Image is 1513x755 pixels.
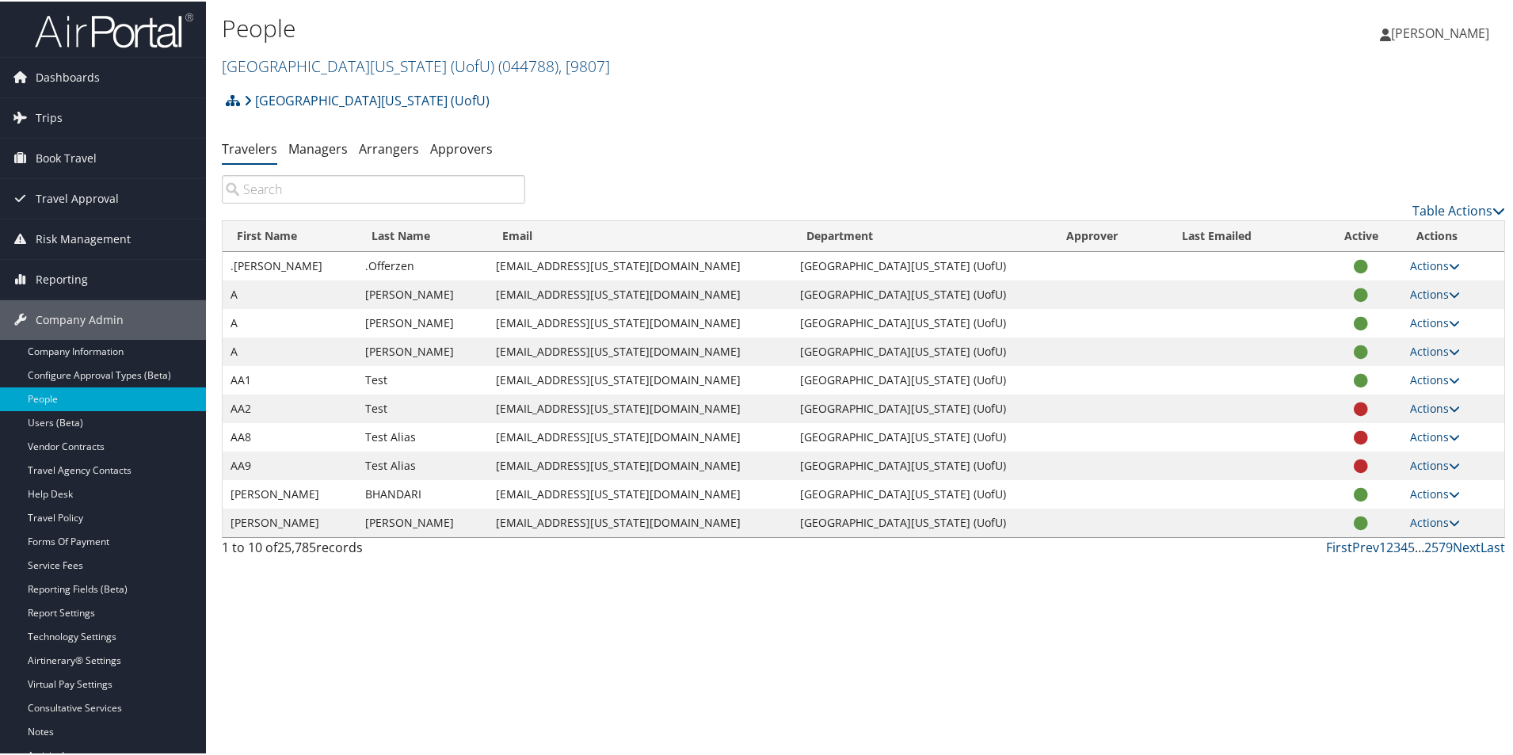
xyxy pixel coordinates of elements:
th: Last Name: activate to sort column ascending [357,219,488,250]
span: Dashboards [36,56,100,96]
td: [PERSON_NAME] [357,307,488,336]
a: Actions [1410,285,1460,300]
span: Travel Approval [36,177,119,217]
td: [GEOGRAPHIC_DATA][US_STATE] (UofU) [792,307,1052,336]
th: Approver [1052,219,1168,250]
span: … [1415,537,1424,555]
td: [GEOGRAPHIC_DATA][US_STATE] (UofU) [792,450,1052,479]
td: Test Alias [357,450,488,479]
td: [PERSON_NAME] [223,507,357,536]
a: Managers [288,139,348,156]
td: [GEOGRAPHIC_DATA][US_STATE] (UofU) [792,421,1052,450]
td: [EMAIL_ADDRESS][US_STATE][DOMAIN_NAME] [488,507,791,536]
td: [EMAIL_ADDRESS][US_STATE][DOMAIN_NAME] [488,393,791,421]
th: First Name: activate to sort column descending [223,219,357,250]
td: [EMAIL_ADDRESS][US_STATE][DOMAIN_NAME] [488,479,791,507]
td: [GEOGRAPHIC_DATA][US_STATE] (UofU) [792,479,1052,507]
td: [PERSON_NAME] [223,479,357,507]
td: [PERSON_NAME] [357,507,488,536]
a: Travelers [222,139,277,156]
a: [PERSON_NAME] [1380,8,1505,55]
td: [EMAIL_ADDRESS][US_STATE][DOMAIN_NAME] [488,450,791,479]
th: Active: activate to sort column ascending [1321,219,1402,250]
a: Arrangers [359,139,419,156]
td: AA9 [223,450,357,479]
span: Book Travel [36,137,97,177]
td: Test [357,364,488,393]
h1: People [222,10,1077,44]
span: Reporting [36,258,88,298]
td: BHANDARI [357,479,488,507]
td: [EMAIL_ADDRESS][US_STATE][DOMAIN_NAME] [488,364,791,393]
a: Table Actions [1412,200,1505,218]
td: [GEOGRAPHIC_DATA][US_STATE] (UofU) [792,336,1052,364]
td: [PERSON_NAME] [357,279,488,307]
td: [EMAIL_ADDRESS][US_STATE][DOMAIN_NAME] [488,336,791,364]
a: 4 [1401,537,1408,555]
td: AA2 [223,393,357,421]
a: Actions [1410,314,1460,329]
a: Last [1481,537,1505,555]
img: airportal-logo.png [35,10,193,48]
a: [GEOGRAPHIC_DATA][US_STATE] (UofU) [244,83,490,115]
a: Actions [1410,371,1460,386]
a: Actions [1410,513,1460,528]
a: 1 [1379,537,1386,555]
span: Company Admin [36,299,124,338]
td: [EMAIL_ADDRESS][US_STATE][DOMAIN_NAME] [488,421,791,450]
a: Next [1453,537,1481,555]
a: Actions [1410,257,1460,272]
a: Actions [1410,485,1460,500]
td: [GEOGRAPHIC_DATA][US_STATE] (UofU) [792,250,1052,279]
th: Actions [1402,219,1504,250]
td: [GEOGRAPHIC_DATA][US_STATE] (UofU) [792,279,1052,307]
td: A [223,307,357,336]
a: Actions [1410,456,1460,471]
span: Risk Management [36,218,131,257]
a: Prev [1352,537,1379,555]
span: [PERSON_NAME] [1391,23,1489,40]
td: [EMAIL_ADDRESS][US_STATE][DOMAIN_NAME] [488,279,791,307]
span: Trips [36,97,63,136]
input: Search [222,173,525,202]
a: Actions [1410,342,1460,357]
a: 5 [1408,537,1415,555]
td: AA8 [223,421,357,450]
th: Department: activate to sort column ascending [792,219,1052,250]
div: 1 to 10 of records [222,536,525,563]
td: .Offerzen [357,250,488,279]
th: Email: activate to sort column ascending [488,219,791,250]
td: [EMAIL_ADDRESS][US_STATE][DOMAIN_NAME] [488,307,791,336]
a: First [1326,537,1352,555]
td: [GEOGRAPHIC_DATA][US_STATE] (UofU) [792,393,1052,421]
td: [EMAIL_ADDRESS][US_STATE][DOMAIN_NAME] [488,250,791,279]
td: A [223,336,357,364]
a: 2 [1386,537,1393,555]
td: A [223,279,357,307]
td: [GEOGRAPHIC_DATA][US_STATE] (UofU) [792,364,1052,393]
a: Actions [1410,399,1460,414]
a: Actions [1410,428,1460,443]
td: [GEOGRAPHIC_DATA][US_STATE] (UofU) [792,507,1052,536]
a: Approvers [430,139,493,156]
th: Last Emailed: activate to sort column ascending [1168,219,1321,250]
span: ( 044788 ) [498,54,558,75]
span: 25,785 [277,537,316,555]
span: , [ 9807 ] [558,54,610,75]
td: AA1 [223,364,357,393]
a: 2579 [1424,537,1453,555]
td: Test Alias [357,421,488,450]
td: .[PERSON_NAME] [223,250,357,279]
td: Test [357,393,488,421]
a: 3 [1393,537,1401,555]
td: [PERSON_NAME] [357,336,488,364]
a: [GEOGRAPHIC_DATA][US_STATE] (UofU) [222,54,610,75]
